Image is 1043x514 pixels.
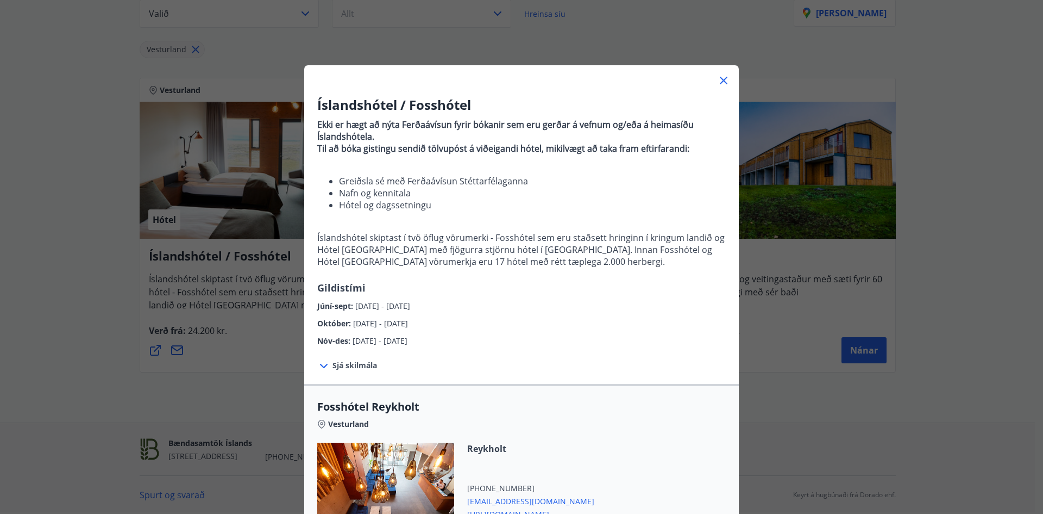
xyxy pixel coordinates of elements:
[339,175,726,187] li: Greiðsla sé með Ferðaávísun Stéttarfélaganna
[353,318,408,329] span: [DATE] - [DATE]
[339,199,726,211] li: Hótel og dagssetningu
[317,119,694,143] strong: Ekki er hægt að nýta Ferðaávísun fyrir bókanir sem eru gerðar á vefnum og/eða á heimasíðu Íslands...
[467,443,594,455] span: Reykholt
[467,494,594,507] span: [EMAIL_ADDRESS][DOMAIN_NAME]
[339,187,726,199] li: Nafn og kennitala
[332,360,377,371] span: Sjá skilmála
[317,301,355,311] span: Júní-sept :
[353,336,407,346] span: [DATE] - [DATE]
[355,301,410,311] span: [DATE] - [DATE]
[317,143,689,154] strong: Til að bóka gistingu sendið tölvupóst á viðeigandi hótel, mikilvægt að taka fram eftirfarandi:
[317,281,366,294] span: Gildistími
[317,336,353,346] span: Nóv-des :
[328,419,369,430] span: Vesturland
[467,483,594,494] span: [PHONE_NUMBER]
[317,96,726,114] h3: Íslandshótel / Fosshótel
[317,318,353,329] span: Október :
[317,232,726,268] p: Íslandshótel skiptast í tvö öflug vörumerki - Fosshótel sem eru staðsett hringinn í kringum landi...
[317,399,726,414] span: Fosshótel Reykholt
